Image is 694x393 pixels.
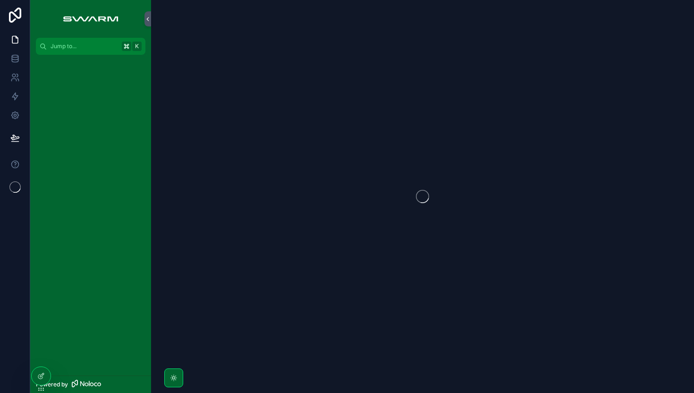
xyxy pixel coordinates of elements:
a: Powered by [30,376,151,393]
span: K [133,43,141,50]
span: Jump to... [51,43,118,50]
div: scrollable content [30,55,151,72]
button: Jump to...K [36,38,145,55]
img: App logo [58,11,123,26]
span: Powered by [36,381,68,388]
